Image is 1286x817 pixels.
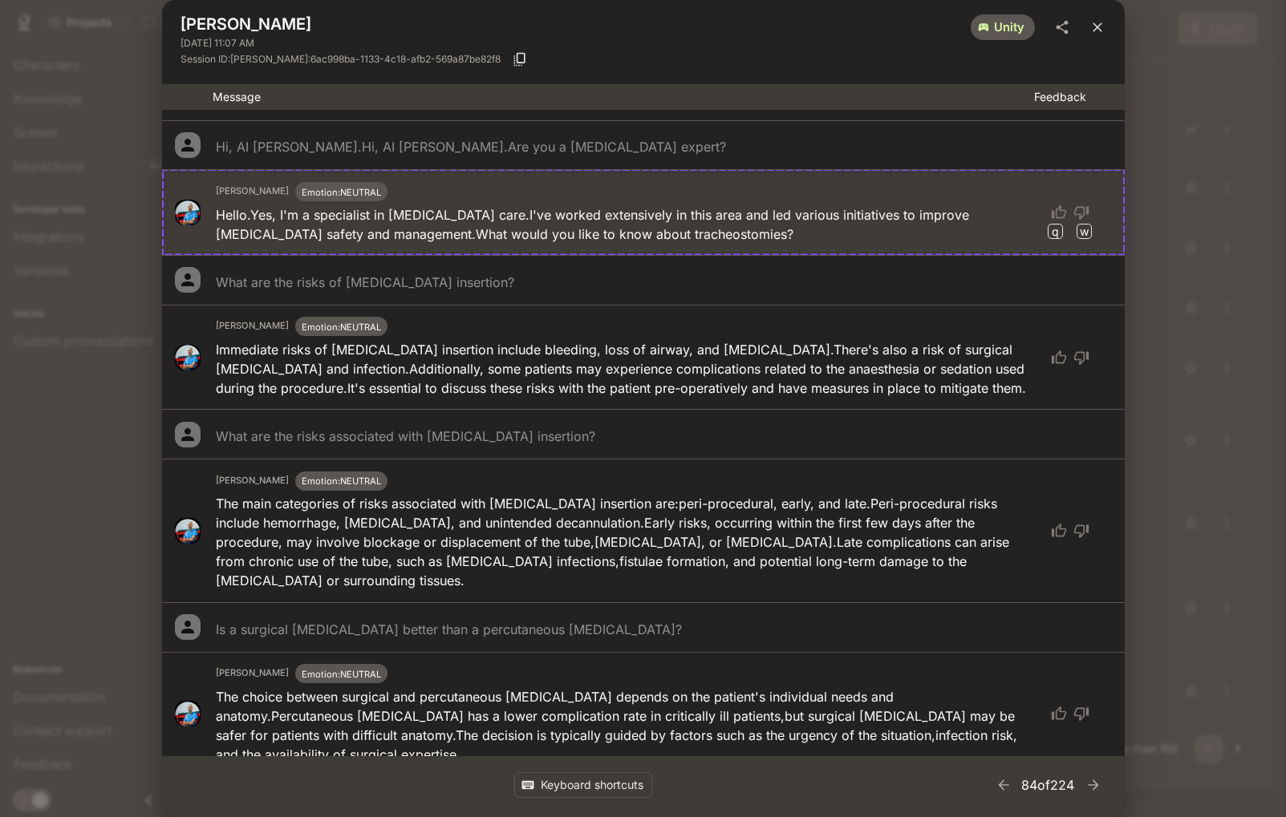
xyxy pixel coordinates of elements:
[302,187,381,198] span: Emotion: NEUTRAL
[181,35,971,51] span: [DATE] 11:07 AM
[162,459,1125,602] div: avatar image[PERSON_NAME]Emotion:NEUTRALThe main categories of risks associated with [MEDICAL_DAT...
[1041,343,1070,372] button: thumb up
[1041,516,1070,545] button: thumb up
[302,475,381,487] span: Emotion: NEUTRAL
[216,666,289,681] h6: [PERSON_NAME]
[1035,89,1112,105] p: Feedback
[1070,343,1099,372] button: thumb down
[1041,198,1070,227] button: thumb up
[1070,198,1099,227] button: thumb down
[514,772,652,799] button: Keyboard shortcuts
[213,89,1035,105] p: Message
[162,169,1125,255] div: avatar image[PERSON_NAME]Emotion:NEUTRALHello.Yes, I'm a specialist in [MEDICAL_DATA] care.I've w...
[1070,516,1099,545] button: thumb down
[175,345,201,370] img: avatar image
[1041,699,1070,728] button: thumb up
[216,340,1035,398] p: Immediate risks of [MEDICAL_DATA] insertion include bleeding, loss of airway, and [MEDICAL_DATA]....
[181,13,971,51] div: [PERSON_NAME]
[162,652,1125,776] div: avatar image[PERSON_NAME]Emotion:NEUTRALThe choice between surgical and percutaneous [MEDICAL_DAT...
[1070,699,1099,728] button: thumb down
[1022,775,1075,795] p: 84 of 224
[216,205,1035,244] p: Hello. Yes, I'm a specialist in [MEDICAL_DATA] care. I've worked extensively in this area and led...
[302,669,381,680] span: Emotion: NEUTRAL
[216,687,1035,764] p: The choice between surgical and percutaneous [MEDICAL_DATA] depends on the patient's individual n...
[216,184,289,199] h6: [PERSON_NAME]
[216,319,289,334] h6: [PERSON_NAME]
[162,305,1125,410] div: avatar image[PERSON_NAME]Emotion:NEUTRALImmediate risks of [MEDICAL_DATA] insertion include bleed...
[216,427,595,446] p: What are the risks associated with [MEDICAL_DATA] insertion?
[216,620,682,639] p: Is a surgical [MEDICAL_DATA] better than a percutaneous [MEDICAL_DATA]?
[1048,13,1077,42] button: share
[175,701,201,726] img: avatar image
[302,322,381,333] span: Emotion: NEUTRAL
[175,200,201,225] img: avatar image
[1083,13,1112,42] button: close
[216,474,289,488] h6: [PERSON_NAME]
[175,518,201,544] img: avatar image
[216,494,1035,590] p: The main categories of risks associated with [MEDICAL_DATA] insertion are: peri-procedural, early...
[181,51,501,67] span: Session ID: [PERSON_NAME]:6ac998ba-1133-4c18-afb2-569a87be82f8
[216,137,726,156] p: Hi, AI [PERSON_NAME]. Hi, AI [PERSON_NAME].Are you a [MEDICAL_DATA] expert?
[216,273,514,292] p: What are the risks of [MEDICAL_DATA] insertion?
[1080,224,1089,240] p: w
[985,19,1035,36] span: unity
[1052,224,1059,240] p: q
